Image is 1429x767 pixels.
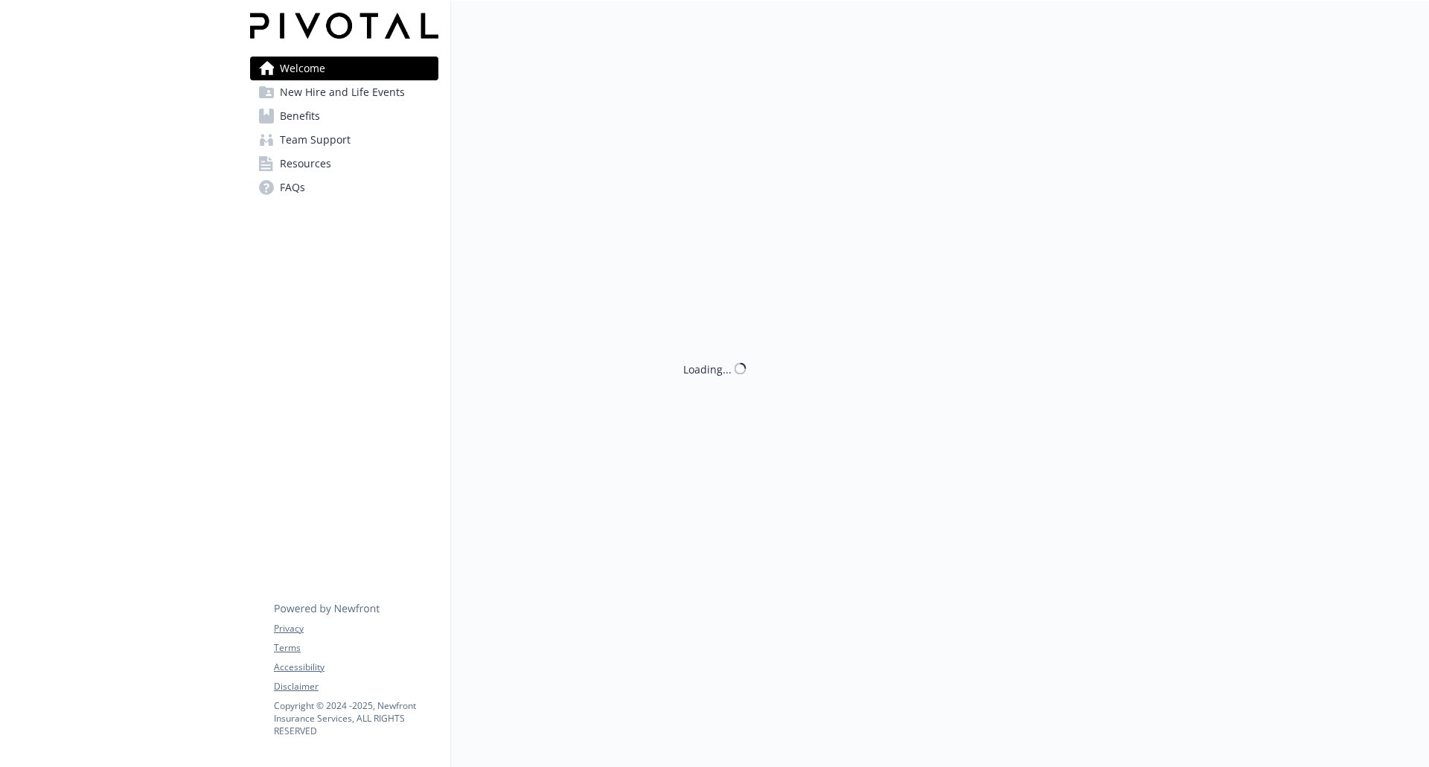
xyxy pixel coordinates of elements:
a: New Hire and Life Events [250,80,438,104]
a: Privacy [274,622,438,635]
a: Welcome [250,57,438,80]
span: New Hire and Life Events [280,80,405,104]
a: FAQs [250,176,438,199]
a: Team Support [250,128,438,152]
span: Welcome [280,57,325,80]
span: Benefits [280,104,320,128]
a: Accessibility [274,661,438,674]
a: Benefits [250,104,438,128]
p: Copyright © 2024 - 2025 , Newfront Insurance Services, ALL RIGHTS RESERVED [274,699,438,737]
span: Team Support [280,128,351,152]
a: Disclaimer [274,680,438,693]
div: Loading... [683,361,732,376]
span: FAQs [280,176,305,199]
a: Terms [274,641,438,655]
a: Resources [250,152,438,176]
span: Resources [280,152,331,176]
